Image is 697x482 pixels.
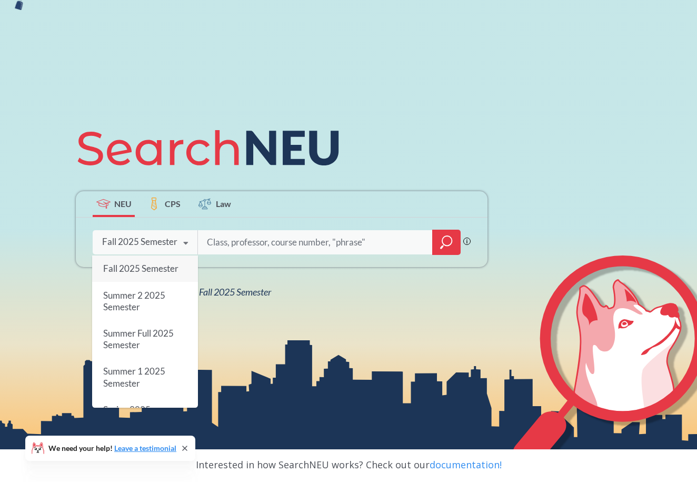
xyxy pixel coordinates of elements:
[430,458,502,471] a: documentation!
[103,404,151,427] span: Spring 2025 Semester
[440,235,453,250] svg: magnifying glass
[48,445,176,452] span: We need your help!
[165,198,181,210] span: CPS
[432,230,461,255] div: magnifying glass
[102,236,177,248] div: Fall 2025 Semester
[103,289,165,312] span: Summer 2 2025 Semester
[179,286,271,298] span: NEU Fall 2025 Semester
[206,231,425,253] input: Class, professor, course number, "phrase"
[216,198,231,210] span: Law
[114,444,176,453] a: Leave a testimonial
[114,198,132,210] span: NEU
[103,328,174,350] span: Summer Full 2025 Semester
[103,366,165,388] span: Summer 1 2025 Semester
[103,263,178,274] span: Fall 2025 Semester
